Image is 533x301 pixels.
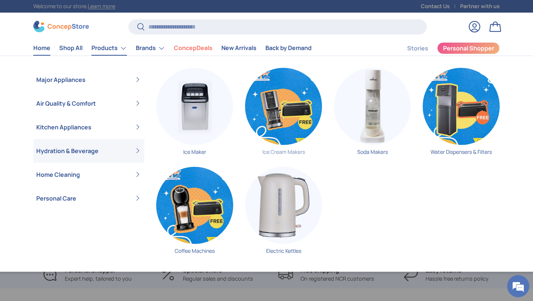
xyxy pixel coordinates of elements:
img: ConcepStore [33,21,89,32]
nav: Primary [33,41,312,56]
summary: Brands [131,41,170,56]
textarea: Type your message and hit 'Enter' [4,202,141,228]
summary: Products [87,41,131,56]
a: ConcepDeals [174,41,212,55]
a: Stories [407,41,428,56]
div: Minimize live chat window [121,4,139,21]
a: Personal Shopper [437,42,500,54]
span: We're online! [43,93,102,168]
a: Shop All [59,41,83,55]
a: New Arrivals [221,41,257,55]
nav: Secondary [389,41,500,56]
span: Personal Shopper [443,45,494,51]
div: Chat with us now [38,42,124,51]
a: Home [33,41,50,55]
a: Back by Demand [265,41,312,55]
